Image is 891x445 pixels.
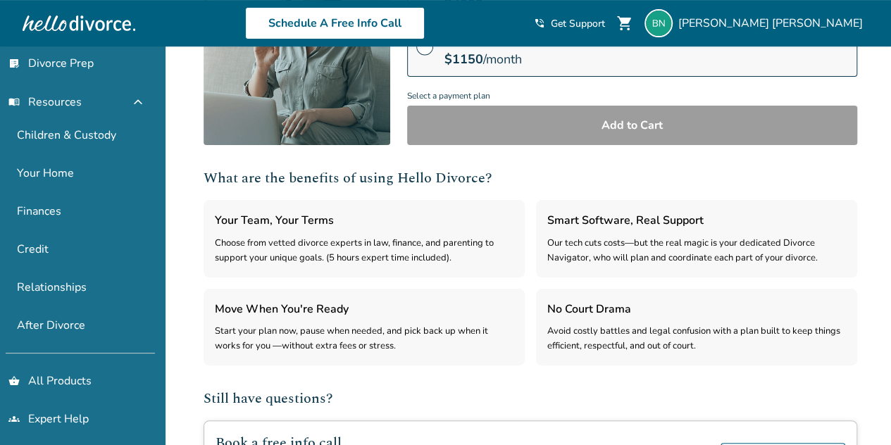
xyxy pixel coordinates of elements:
[8,413,20,425] span: groups
[204,168,857,189] h2: What are the benefits of using Hello Divorce?
[444,51,483,68] span: $ 1150
[8,96,20,108] span: menu_book
[215,211,513,230] h3: Your Team, Your Terms
[534,17,605,30] a: phone_in_talkGet Support
[407,106,857,145] button: Add to Cart
[130,94,147,111] span: expand_less
[215,236,513,266] div: Choose from vetted divorce experts in law, finance, and parenting to support your unique goals. (...
[444,51,552,68] div: /month
[547,300,846,318] h3: No Court Drama
[215,300,513,318] h3: Move When You're Ready
[407,87,857,106] span: Select a payment plan
[204,388,857,409] h2: Still have questions?
[534,18,545,29] span: phone_in_talk
[8,94,82,110] span: Resources
[678,15,868,31] span: [PERSON_NAME] [PERSON_NAME]
[547,324,846,354] div: Avoid costly battles and legal confusion with a plan built to keep things efficient, respectful, ...
[616,15,633,32] span: shopping_cart
[245,7,425,39] a: Schedule A Free Info Call
[551,17,605,30] span: Get Support
[215,324,513,354] div: Start your plan now, pause when needed, and pick back up when it works for you —without extra fee...
[821,377,891,445] iframe: Chat Widget
[547,236,846,266] div: Our tech cuts costs—but the real magic is your dedicated Divorce Navigator, who will plan and coo...
[547,211,846,230] h3: Smart Software, Real Support
[8,375,20,387] span: shopping_basket
[8,58,20,69] span: list_alt_check
[644,9,673,37] img: gr8brittonnux@gmail.com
